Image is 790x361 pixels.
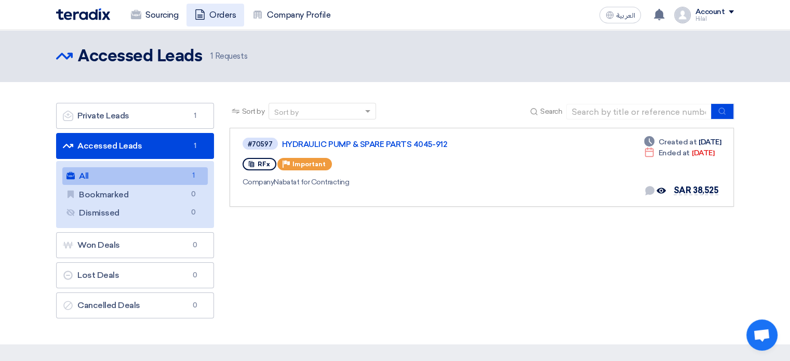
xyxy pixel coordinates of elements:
[282,140,542,149] a: HYDRAULIC PUMP & SPARE PARTS 4045-912
[659,137,697,148] span: Created at
[123,4,186,26] a: Sourcing
[56,262,214,288] a: Lost Deals0
[189,240,201,250] span: 0
[292,161,326,168] span: Important
[186,4,244,26] a: Orders
[695,16,734,22] div: Hilal
[695,8,725,17] div: Account
[599,7,641,23] button: العربية
[244,4,339,26] a: Company Profile
[242,106,265,117] span: Sort by
[210,51,213,61] span: 1
[62,204,208,222] a: Dismissed
[62,167,208,185] a: All
[644,148,714,158] div: [DATE]
[746,319,778,351] a: Open chat
[189,111,201,121] span: 1
[189,300,201,311] span: 0
[274,107,299,118] div: Sort by
[258,161,270,168] span: RFx
[566,104,712,119] input: Search by title or reference number
[243,178,274,186] span: Company
[248,141,273,148] div: #70597
[616,12,635,19] span: العربية
[187,207,199,218] span: 0
[243,177,544,188] div: Nabatat for Contracting
[189,141,201,151] span: 1
[210,50,247,62] span: Requests
[674,185,718,195] span: SAR 38,525
[187,189,199,200] span: 0
[659,148,690,158] span: Ended at
[56,292,214,318] a: Cancelled Deals0
[644,137,721,148] div: [DATE]
[189,270,201,280] span: 0
[674,7,691,23] img: profile_test.png
[540,106,562,117] span: Search
[62,186,208,204] a: Bookmarked
[78,46,202,67] h2: Accessed Leads
[56,232,214,258] a: Won Deals0
[56,133,214,159] a: Accessed Leads1
[56,103,214,129] a: Private Leads1
[187,170,199,181] span: 1
[56,8,110,20] img: Teradix logo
